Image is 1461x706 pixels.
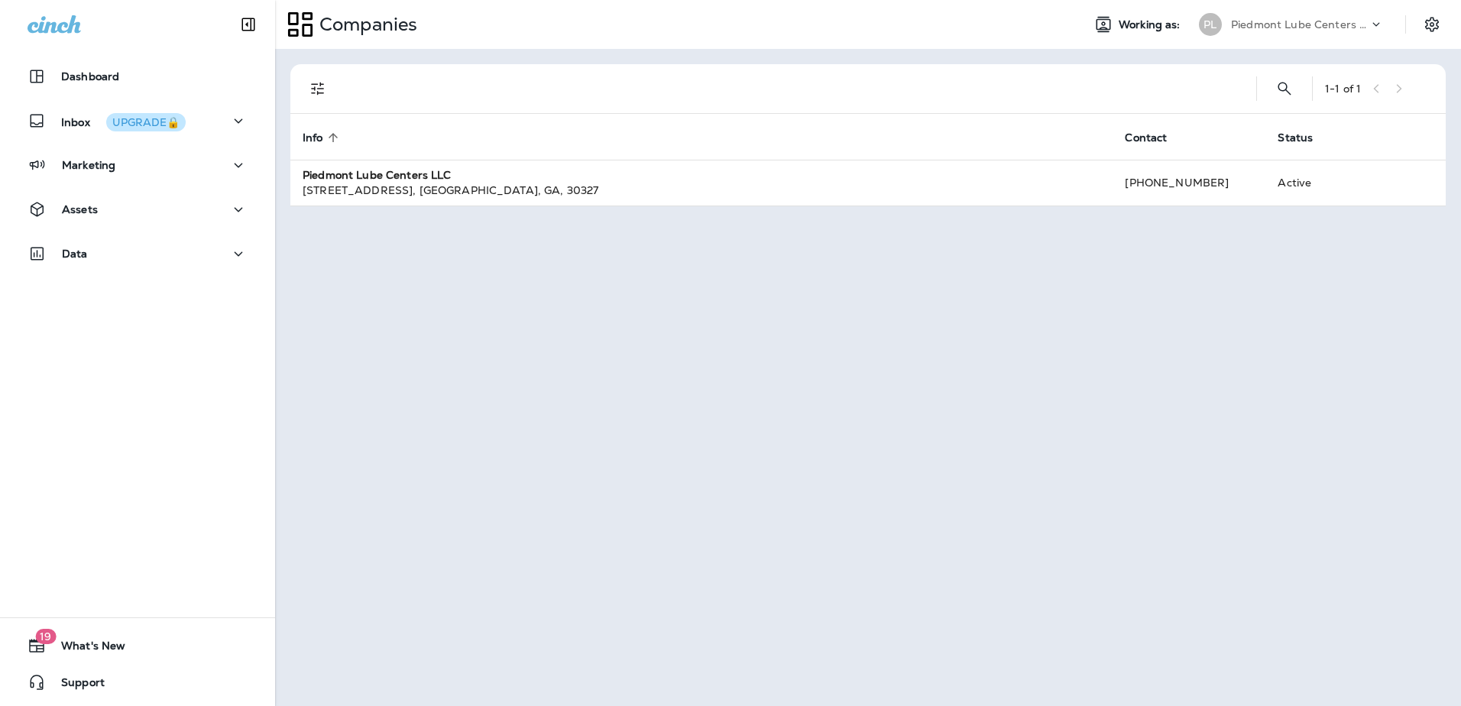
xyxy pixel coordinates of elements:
[1199,13,1222,36] div: PL
[61,113,186,129] p: Inbox
[303,183,1100,198] div: [STREET_ADDRESS] , [GEOGRAPHIC_DATA] , GA , 30327
[15,61,260,92] button: Dashboard
[46,676,105,695] span: Support
[303,131,323,144] span: Info
[1125,131,1167,144] span: Contact
[15,194,260,225] button: Assets
[35,629,56,644] span: 19
[15,630,260,661] button: 19What's New
[62,248,88,260] p: Data
[1325,83,1361,95] div: 1 - 1 of 1
[1113,160,1265,206] td: [PHONE_NUMBER]
[62,203,98,215] p: Assets
[227,9,270,40] button: Collapse Sidebar
[303,73,333,104] button: Filters
[313,13,417,36] p: Companies
[1265,160,1363,206] td: Active
[1278,131,1333,144] span: Status
[15,105,260,136] button: InboxUPGRADE🔒
[1418,11,1446,38] button: Settings
[15,150,260,180] button: Marketing
[1231,18,1369,31] p: Piedmont Lube Centers LLC
[1119,18,1184,31] span: Working as:
[61,70,119,83] p: Dashboard
[1278,131,1313,144] span: Status
[15,238,260,269] button: Data
[112,117,180,128] div: UPGRADE🔒
[303,168,452,182] strong: Piedmont Lube Centers LLC
[303,131,343,144] span: Info
[46,640,125,658] span: What's New
[15,667,260,698] button: Support
[1269,73,1300,104] button: Search Companies
[62,159,115,171] p: Marketing
[1125,131,1187,144] span: Contact
[106,113,186,131] button: UPGRADE🔒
